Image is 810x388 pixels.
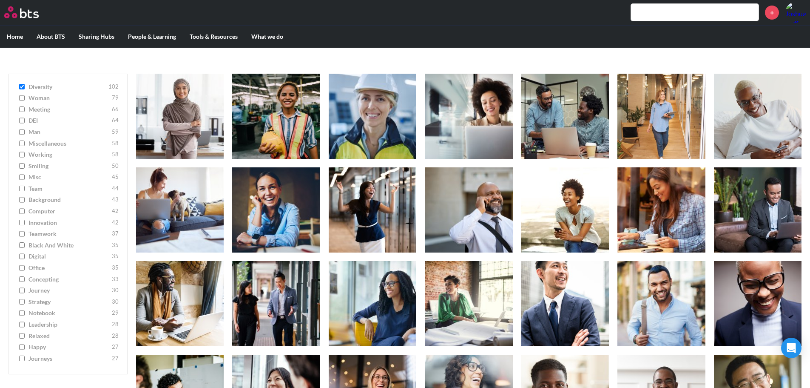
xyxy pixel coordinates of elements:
[112,252,119,261] span: 35
[19,152,25,158] input: working 58
[112,184,119,193] span: 44
[19,276,25,282] input: concepting 33
[19,333,25,339] input: relaxed 28
[112,150,119,159] span: 58
[121,26,183,48] label: People & Learning
[112,195,119,204] span: 43
[19,106,25,112] input: meeting 66
[28,343,110,351] span: happy
[28,195,110,204] span: background
[112,162,119,170] span: 50
[112,309,119,317] span: 29
[765,6,779,20] a: +
[19,208,25,214] input: computer 42
[112,139,119,148] span: 58
[19,242,25,248] input: Black and White 35
[28,286,110,295] span: journey
[19,118,25,124] input: DEI 64
[785,2,806,23] img: Joshua Duffill
[28,173,110,181] span: misc
[112,116,119,125] span: 64
[112,173,119,181] span: 45
[19,231,25,237] input: teamwork 37
[112,275,119,284] span: 33
[19,174,25,180] input: misc 45
[4,6,39,18] img: BTS Logo
[28,320,110,329] span: leadership
[28,230,110,238] span: teamwork
[19,129,25,135] input: man 59
[28,162,110,170] span: smiling
[28,184,110,193] span: team
[28,298,110,306] span: strategy
[19,356,25,362] input: journeys 27
[785,2,806,23] a: Profile
[72,26,121,48] label: Sharing Hubs
[19,253,25,259] input: digital 35
[28,83,106,91] span: diversity
[19,186,25,192] input: team 44
[19,310,25,316] input: notebook 29
[4,6,54,18] a: Go home
[28,218,110,227] span: innovation
[19,197,25,203] input: background 43
[112,298,119,306] span: 30
[19,95,25,101] input: woman 79
[28,139,110,148] span: miscellaneous
[108,83,119,91] span: 102
[19,84,25,90] input: diversity 102
[112,354,119,363] span: 27
[112,105,119,114] span: 66
[19,163,25,169] input: smiling 50
[244,26,290,48] label: What we do
[112,128,119,136] span: 59
[19,322,25,328] input: leadership 28
[28,275,110,284] span: concepting
[112,207,119,216] span: 42
[28,207,110,216] span: computer
[19,141,25,147] input: miscellaneous 58
[112,343,119,351] span: 27
[112,286,119,295] span: 30
[112,230,119,238] span: 37
[112,332,119,340] span: 28
[28,264,110,272] span: office
[112,241,119,250] span: 35
[28,150,110,159] span: working
[112,264,119,272] span: 35
[19,299,25,305] input: strategy 30
[30,26,72,48] label: About BTS
[19,287,25,293] input: journey 30
[28,105,110,114] span: meeting
[19,220,25,226] input: innovation 42
[183,26,244,48] label: Tools & Resources
[28,241,110,250] span: Black and White
[28,128,110,136] span: man
[112,320,119,329] span: 28
[781,338,801,358] div: Open Intercom Messenger
[28,309,110,317] span: notebook
[28,116,110,125] span: DEI
[28,252,110,261] span: digital
[112,94,119,102] span: 79
[28,332,110,340] span: relaxed
[19,265,25,271] input: office 35
[19,344,25,350] input: happy 27
[28,354,110,363] span: journeys
[112,218,119,227] span: 42
[28,94,110,102] span: woman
